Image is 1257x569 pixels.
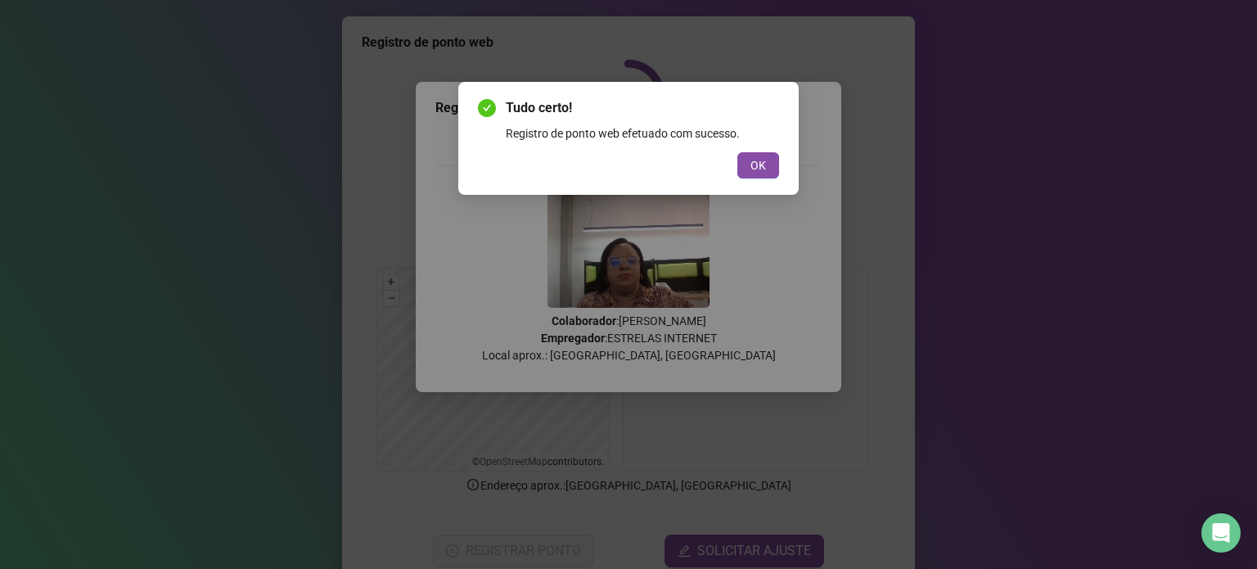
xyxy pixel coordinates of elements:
span: Tudo certo! [506,98,779,118]
button: OK [737,152,779,178]
div: Registro de ponto web efetuado com sucesso. [506,124,779,142]
div: Open Intercom Messenger [1201,513,1241,553]
span: OK [750,156,766,174]
span: check-circle [478,99,496,117]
